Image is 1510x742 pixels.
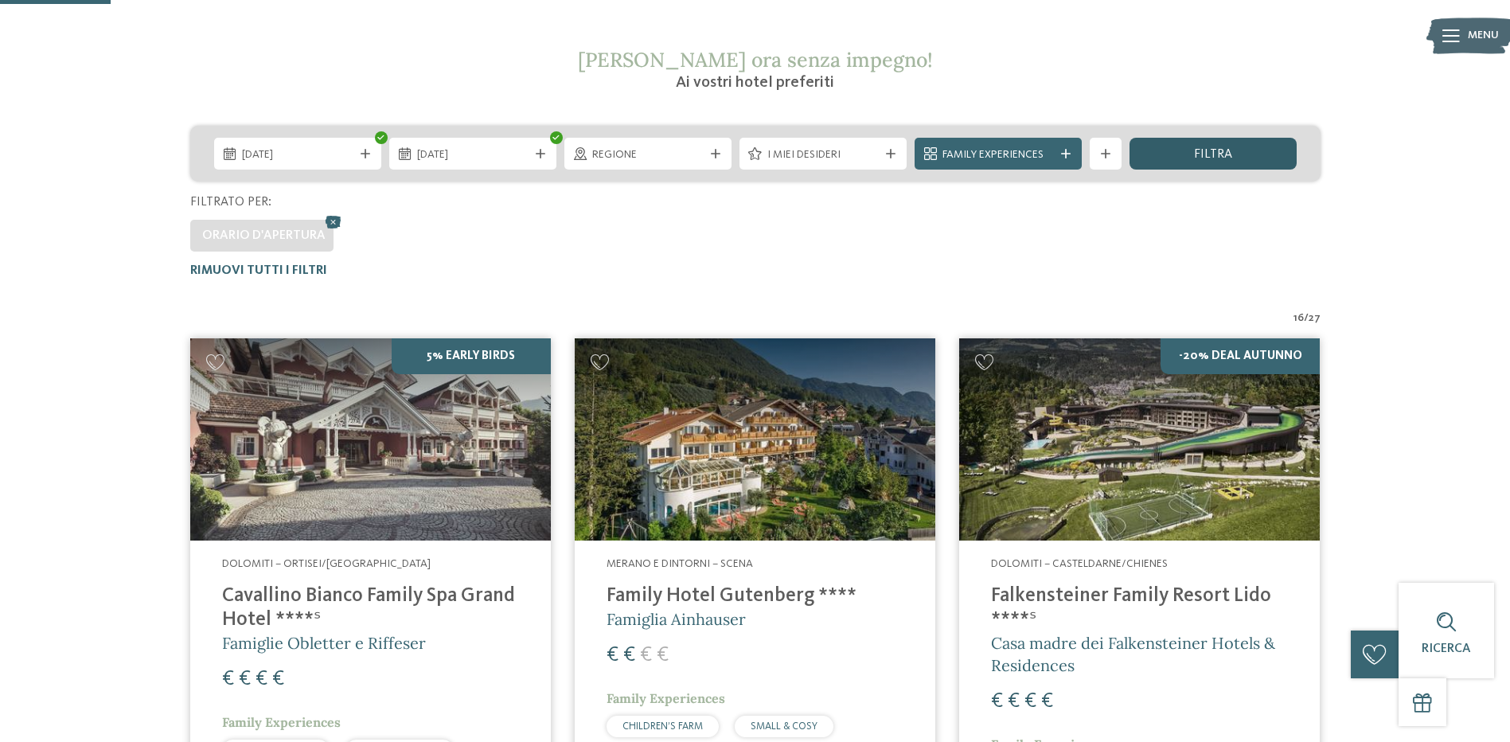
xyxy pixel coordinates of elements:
h4: Cavallino Bianco Family Spa Grand Hotel ****ˢ [222,584,519,632]
span: SMALL & COSY [751,721,817,732]
span: Merano e dintorni – Scena [607,558,753,569]
span: € [1024,691,1036,712]
span: Dolomiti – Casteldarne/Chienes [991,558,1168,569]
span: [DATE] [242,147,353,163]
span: Ricerca [1422,642,1471,655]
span: € [256,669,267,689]
span: Family Experiences [222,714,341,730]
span: Family Experiences [942,147,1054,163]
img: Family Hotel Gutenberg **** [575,338,935,541]
span: € [239,669,251,689]
span: [PERSON_NAME] ora senza impegno! [578,47,933,72]
span: I miei desideri [767,147,879,163]
span: [DATE] [417,147,529,163]
span: Dolomiti – Ortisei/[GEOGRAPHIC_DATA] [222,558,431,569]
img: Cercate un hotel per famiglie? Qui troverete solo i migliori! [959,338,1320,541]
span: € [991,691,1003,712]
span: € [272,669,284,689]
span: € [657,645,669,666]
span: / [1304,310,1309,326]
span: Regione [592,147,704,163]
span: Ai vostri hotel preferiti [676,75,834,91]
img: Family Spa Grand Hotel Cavallino Bianco ****ˢ [190,338,551,541]
span: Famiglia Ainhauser [607,609,746,629]
span: Orario d'apertura [202,229,326,242]
span: Casa madre dei Falkensteiner Hotels & Residences [991,633,1275,675]
span: Famiglie Obletter e Riffeser [222,633,426,653]
span: € [623,645,635,666]
span: Filtrato per: [190,196,271,209]
span: 27 [1309,310,1321,326]
span: filtra [1194,148,1232,161]
h4: Family Hotel Gutenberg **** [607,584,903,608]
span: € [1008,691,1020,712]
span: € [222,669,234,689]
span: € [607,645,618,666]
span: Rimuovi tutti i filtri [190,264,327,277]
span: € [1041,691,1053,712]
span: Family Experiences [607,690,725,706]
span: CHILDREN’S FARM [622,721,703,732]
span: 16 [1293,310,1304,326]
span: € [640,645,652,666]
h4: Falkensteiner Family Resort Lido ****ˢ [991,584,1288,632]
